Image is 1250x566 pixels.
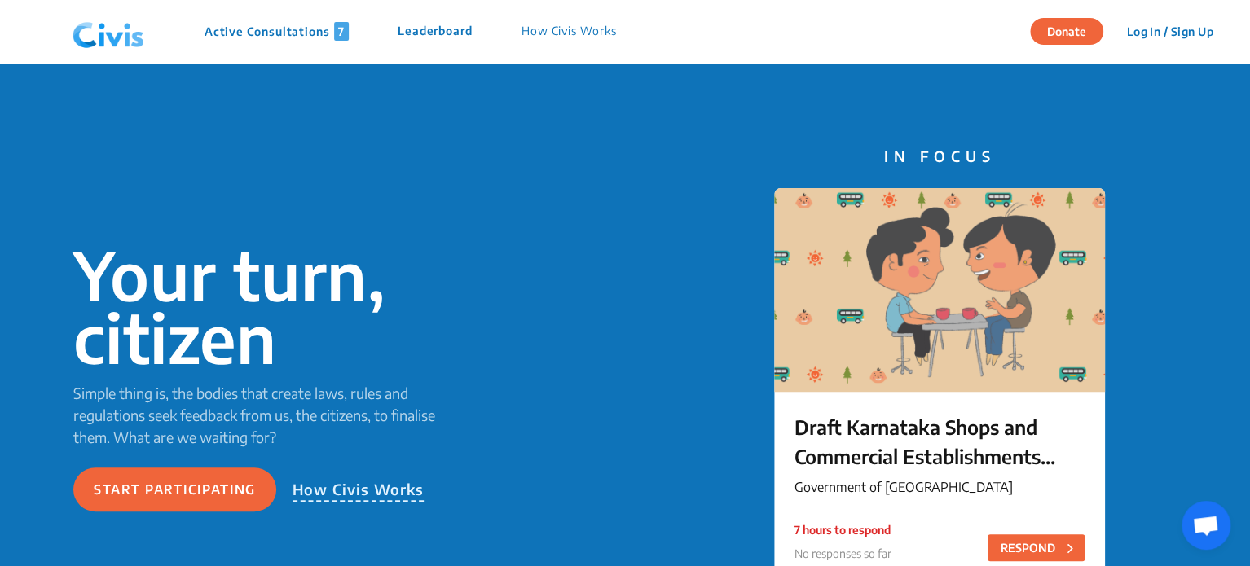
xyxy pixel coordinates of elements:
[1182,501,1230,550] div: Open chat
[66,7,151,56] img: navlogo.png
[988,534,1085,561] button: RESPOND
[293,478,425,502] p: How Civis Works
[398,22,473,41] p: Leaderboard
[1030,22,1116,38] a: Donate
[794,546,891,560] span: No responses so far
[334,22,349,41] span: 7
[73,244,460,369] p: Your turn, citizen
[794,412,1085,471] p: Draft Karnataka Shops and Commercial Establishments (Amendment) Rules, 2025
[1116,19,1224,44] button: Log In / Sign Up
[73,382,460,448] p: Simple thing is, the bodies that create laws, rules and regulations seek feedback from us, the ci...
[794,521,891,538] p: 7 hours to respond
[774,145,1105,167] p: IN FOCUS
[205,22,349,41] p: Active Consultations
[1030,18,1103,45] button: Donate
[794,477,1085,497] p: Government of [GEOGRAPHIC_DATA]
[73,467,276,511] button: Start participating
[522,22,617,41] p: How Civis Works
